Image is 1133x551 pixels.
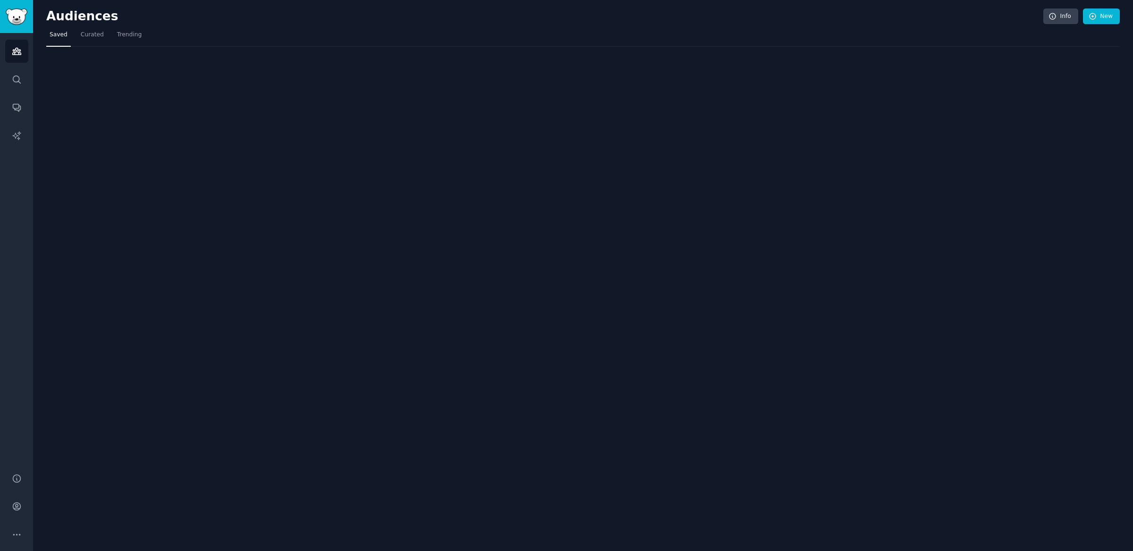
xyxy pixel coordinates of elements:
span: Curated [81,31,104,39]
h2: Audiences [46,9,1043,24]
span: Saved [50,31,68,39]
a: New [1083,8,1120,25]
img: GummySearch logo [6,8,27,25]
a: Info [1043,8,1078,25]
span: Trending [117,31,142,39]
a: Curated [77,27,107,47]
a: Trending [114,27,145,47]
a: Saved [46,27,71,47]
